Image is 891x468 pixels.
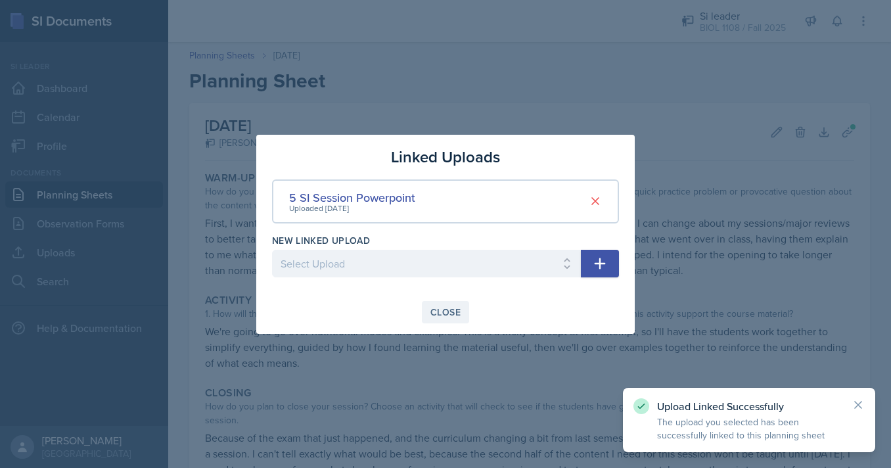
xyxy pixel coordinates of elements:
[422,301,469,323] button: Close
[657,415,841,442] p: The upload you selected has been successfully linked to this planning sheet
[657,400,841,413] p: Upload Linked Successfully
[391,145,500,169] h3: Linked Uploads
[430,307,461,317] div: Close
[289,202,415,214] div: Uploaded [DATE]
[272,234,370,247] label: New Linked Upload
[289,189,415,206] div: 5 SI Session Powerpoint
